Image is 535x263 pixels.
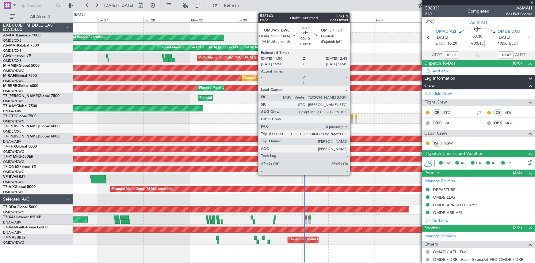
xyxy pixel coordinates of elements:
span: [DATE] [436,35,448,41]
span: Refresh [219,3,244,8]
a: T7-P1MPG-650ER [3,155,33,159]
span: A6-MAH [470,19,487,26]
span: T7-XAL [3,216,16,219]
a: T7-[PERSON_NAME]Global 7500 [3,94,59,98]
a: T7-XALHawker 850XP [3,216,41,219]
a: M-RRRRGlobal 6000 [3,84,38,88]
a: OMDW/DWC [3,69,24,73]
a: T7-NASBBJ2 [3,236,25,239]
a: OMDW/DWC [3,149,24,154]
a: DNAA/ABV [3,220,21,225]
div: Sat 27 [97,17,143,22]
div: Sat 4 [421,17,467,22]
input: --:-- [444,51,458,59]
span: Flight Crew [424,99,447,106]
div: AOG Maint [GEOGRAPHIC_DATA] (Dubai Intl) [199,53,271,62]
span: 00:30 [472,34,482,40]
div: Planned Maint Dubai (Al Maktoum Intl) [296,114,357,123]
a: Manage Permits [425,178,455,184]
span: 10:50 [498,41,507,47]
div: CP [432,109,442,116]
span: Crew [424,82,435,89]
a: OMDW/DWC [3,79,24,83]
span: ATOT [432,52,442,58]
a: DNAA/ABV [3,139,21,144]
span: All Aircraft [16,15,65,19]
span: OMAD AZI [436,29,456,35]
span: PM [444,160,450,167]
span: T7-GTS [3,115,16,118]
div: [DATE] [74,12,85,17]
a: OMDW/DWC [3,119,24,124]
div: OBX [493,120,503,126]
div: OMDB ARR SLOT 1025Z [433,202,478,208]
a: STG [443,110,457,115]
div: OBX [432,120,442,126]
span: M-RAFI [3,74,16,78]
span: T7-[PERSON_NAME] [3,94,39,98]
span: (0/0) [513,60,522,66]
span: T7-XAM [3,226,17,229]
div: OMDB ARR API [433,210,462,215]
span: Others [424,241,438,248]
span: 538031 [425,5,440,11]
span: AC [460,160,466,167]
a: OMDB/DXB [3,129,21,134]
span: T7-AAY [3,104,16,108]
a: OMDW/DWC [3,170,24,174]
span: FP [506,160,511,167]
span: Cabin Crew [424,130,447,137]
a: T7-FHXGlobal 5000 [3,145,37,148]
span: T7-[PERSON_NAME] [3,125,39,128]
button: All Aircraft [7,12,67,22]
div: Unplanned Maint Lagos ([GEOGRAPHIC_DATA][PERSON_NAME]) [289,235,392,244]
span: T7-NAS [3,236,17,239]
a: T7-AAYGlobal 7500 [3,104,37,108]
a: OMDB/DXB [3,38,21,43]
a: OMDW/DWC [3,180,24,184]
span: T7-AIX [3,185,15,189]
button: UTC [424,19,434,24]
a: OMDW/DWC [3,89,24,93]
div: Thu 2 [328,17,375,22]
a: Manage Services [425,233,456,239]
span: (4/4) [513,170,522,176]
span: Dispatch Checks and Weather [424,150,483,157]
a: VDL [505,110,518,115]
span: Permits [424,170,439,177]
span: Leg Information [424,75,455,82]
a: T7-[PERSON_NAME]Global 6000 [3,135,59,138]
a: VP-BVVBBJ1 [3,175,25,179]
div: Completed [468,8,490,15]
span: VP-BVV [3,175,16,179]
a: MGU [505,120,518,126]
div: Mon 29 [190,17,236,22]
span: A6-EFI [3,54,14,58]
a: OMDW/DWC [3,190,24,194]
a: OMDB/DXB [3,58,21,63]
span: 10:20 [447,41,457,47]
span: (2/2) [513,224,522,231]
span: A6MAH [506,5,532,11]
a: A6-EFIFalcon 7X [3,54,31,58]
div: Planned Maint Dubai (Al Maktoum Intl) [112,185,173,194]
a: OMAD / AZI - Fuel [433,249,467,254]
span: A6-KAH [3,34,17,37]
a: T7-[PERSON_NAME]Global 6000 [3,125,59,128]
a: M-RAFIGlobal 7500 [3,74,37,78]
a: NGW [443,141,457,146]
div: ISP [432,140,442,147]
div: Planned Maint Dubai (Al Maktoum Intl) [200,94,260,103]
input: --:-- [499,51,514,59]
a: OMDB/DXB [3,48,21,53]
div: CS [493,109,503,116]
div: Add new [432,68,532,73]
div: Fri 26 [51,17,97,22]
span: Dispatch To-Dos [424,60,455,67]
span: Services [424,225,440,232]
span: T7-P1MP [3,155,18,159]
span: [DATE] - [DATE] [104,3,133,8]
input: Trip Number [19,1,54,10]
div: Fri 3 [375,17,421,22]
div: OMDB LDG [433,195,455,200]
